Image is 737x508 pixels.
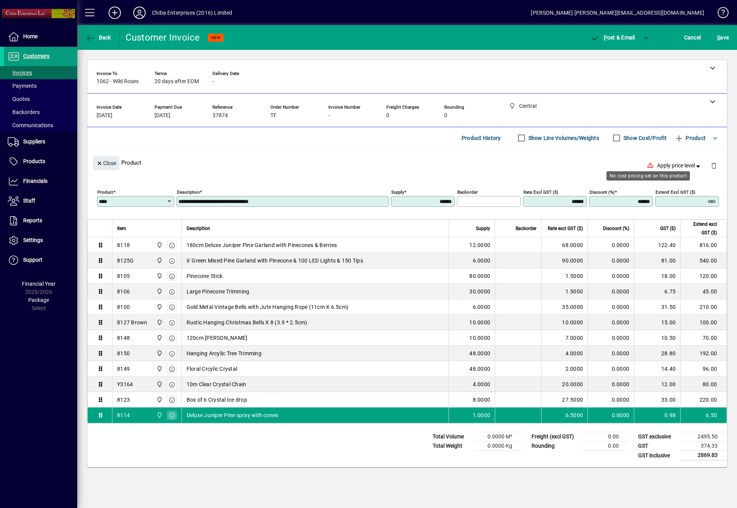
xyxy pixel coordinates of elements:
span: Central [155,395,163,404]
td: 0.0000 [588,299,634,315]
td: Rounding [528,442,582,451]
a: Settings [4,231,77,250]
span: Backorders [8,109,40,115]
a: Products [4,152,77,171]
span: 20 days after EOM [155,78,199,85]
span: Settings [23,237,43,243]
span: Close [96,157,116,170]
td: 45.00 [680,284,727,299]
span: Product History [462,132,501,144]
span: Product [674,132,706,144]
td: 14.40 [634,361,680,377]
mat-label: Supply [391,189,404,195]
span: Discount (%) [603,224,629,233]
div: No cost pricing set on this product [606,171,690,181]
span: Central [155,349,163,358]
span: Customers [23,53,49,59]
div: 8123 [117,396,130,404]
span: Communications [8,122,53,128]
div: 35.0000 [546,303,583,311]
span: 80.0000 [469,272,490,280]
span: 6.0000 [473,303,491,311]
span: 37874 [212,113,228,119]
mat-label: Discount (%) [589,189,615,195]
div: Chiba Enterprises (2016) Limited [152,7,233,19]
span: Financials [23,178,48,184]
div: 8105 [117,272,130,280]
span: Support [23,257,42,263]
td: 6.75 [634,284,680,299]
td: 80.00 [680,377,727,392]
span: Deluxe Juniper Pine spray with cones [187,411,278,419]
td: GST exclusive [634,432,681,442]
span: Central [155,411,163,419]
span: 10.0000 [469,334,490,342]
span: Cancel [684,31,701,44]
span: 120cm [PERSON_NAME] [187,334,248,342]
a: Staff [4,191,77,211]
a: Knowledge Base [712,2,727,27]
td: Freight (excl GST) [528,432,582,442]
button: Add [102,6,127,20]
td: 0.0000 [588,315,634,330]
span: Home [23,33,37,39]
div: Y3164 [117,380,133,388]
label: Show Line Volumes/Weights [527,134,599,142]
span: Central [155,287,163,296]
div: 8149 [117,365,130,373]
mat-label: Rate excl GST ($) [523,189,558,195]
button: Close [93,156,119,170]
span: 0 [444,113,447,119]
td: 70.00 [680,330,727,346]
span: ost & Email [590,34,635,41]
a: Backorders [4,106,77,119]
div: 8118 [117,241,130,249]
button: Apply price level [654,159,705,173]
div: 8114 [117,411,130,419]
span: Item [117,224,126,233]
div: 90.0000 [546,257,583,264]
span: Description [187,224,210,233]
td: 0.0000 [588,284,634,299]
span: 180cm Deluxe Juniper Pine Garland with Pinecones & Berries [187,241,337,249]
div: 2.0000 [546,365,583,373]
td: 0.98 [634,407,680,423]
span: Floral Crcylic Crystal [187,365,238,373]
label: Show Cost/Profit [622,134,667,142]
mat-label: Extend excl GST ($) [655,189,695,195]
span: Products [23,158,45,164]
span: Quotes [8,96,30,102]
span: Apply price level [657,162,702,170]
span: 10m Clear Crystal Chain [187,380,246,388]
td: 220.00 [680,392,727,407]
button: Product [671,131,710,145]
span: Central [155,303,163,311]
td: GST inclusive [634,451,681,460]
td: 15.00 [634,315,680,330]
span: NEW [211,35,221,40]
div: 8125G [117,257,134,264]
div: 68.0000 [546,241,583,249]
td: 122.40 [634,237,680,253]
span: GST ($) [660,224,676,233]
button: Product History [459,131,504,145]
td: 0.0000 [588,377,634,392]
span: Box of 6 Crystal Ice drop [187,396,247,404]
td: 12.00 [634,377,680,392]
span: [DATE] [155,113,170,119]
button: Cancel [682,31,703,44]
td: 192.00 [680,346,727,361]
div: 8100 [117,303,130,311]
app-page-header-button: Close [91,159,121,166]
span: Central [155,256,163,265]
span: Central [155,334,163,342]
div: 8106 [117,288,130,295]
span: Reports [23,217,42,223]
a: Support [4,251,77,270]
td: 0.0000 Kg [475,442,521,451]
button: Back [83,31,113,44]
td: Total Weight [429,442,475,451]
td: 100.00 [680,315,727,330]
div: [PERSON_NAME] [PERSON_NAME][EMAIL_ADDRESS][DOMAIN_NAME] [531,7,704,19]
span: Central [155,380,163,389]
